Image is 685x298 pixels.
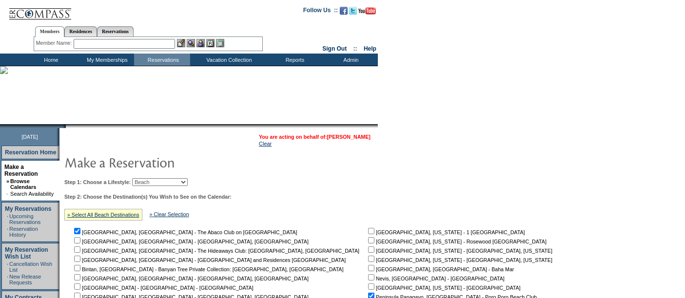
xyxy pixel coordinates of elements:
a: Make a Reservation [4,164,38,177]
div: Member Name: [36,39,74,47]
a: Members [35,26,65,37]
img: blank.gif [66,124,67,128]
a: Residences [64,26,97,37]
nobr: [GEOGRAPHIC_DATA], [US_STATE] - Rosewood [GEOGRAPHIC_DATA] [366,239,547,244]
a: » Select All Beach Destinations [67,212,139,218]
a: Reservation History [9,226,38,238]
nobr: [GEOGRAPHIC_DATA], [GEOGRAPHIC_DATA] - [GEOGRAPHIC_DATA] and Residences [GEOGRAPHIC_DATA] [72,257,346,263]
span: :: [353,45,357,52]
b: Step 1: Choose a Lifestyle: [64,179,131,185]
a: Reservations [97,26,134,37]
b: Step 2: Choose the Destination(s) You Wish to See on the Calendar: [64,194,232,200]
img: Reservations [206,39,215,47]
img: Become our fan on Facebook [340,7,348,15]
nobr: [GEOGRAPHIC_DATA], [GEOGRAPHIC_DATA] - [GEOGRAPHIC_DATA], [GEOGRAPHIC_DATA] [72,239,309,244]
img: Impersonate [196,39,205,47]
a: Cancellation Wish List [9,261,52,273]
a: [PERSON_NAME] [327,134,371,140]
a: Reservation Home [5,149,56,156]
nobr: [GEOGRAPHIC_DATA], [GEOGRAPHIC_DATA] - [GEOGRAPHIC_DATA], [GEOGRAPHIC_DATA] [72,276,309,281]
span: [DATE] [21,134,38,140]
td: Home [22,54,78,66]
img: b_edit.gif [177,39,185,47]
nobr: [GEOGRAPHIC_DATA], [US_STATE] - 1 [GEOGRAPHIC_DATA] [366,229,525,235]
td: · [6,191,9,197]
td: · [7,213,8,225]
nobr: [GEOGRAPHIC_DATA], [US_STATE] - [GEOGRAPHIC_DATA] [366,285,521,291]
nobr: [GEOGRAPHIC_DATA], [GEOGRAPHIC_DATA] - The Hideaways Club: [GEOGRAPHIC_DATA], [GEOGRAPHIC_DATA] [72,248,359,254]
td: My Memberships [78,54,134,66]
a: Become our fan on Facebook [340,10,348,16]
img: pgTtlMakeReservation.gif [64,152,259,172]
img: Follow us on Twitter [349,7,357,15]
td: Reservations [134,54,190,66]
a: Search Availability [10,191,54,197]
nobr: [GEOGRAPHIC_DATA], [GEOGRAPHIC_DATA] - The Abaco Club on [GEOGRAPHIC_DATA] [72,229,297,235]
nobr: [GEOGRAPHIC_DATA] - [GEOGRAPHIC_DATA] - [GEOGRAPHIC_DATA] [72,285,254,291]
img: promoShadowLeftCorner.gif [62,124,66,128]
b: » [6,178,9,184]
td: Follow Us :: [303,6,338,18]
a: Browse Calendars [10,178,36,190]
img: View [187,39,195,47]
a: » Clear Selection [150,211,189,217]
nobr: Nevis, [GEOGRAPHIC_DATA] - [GEOGRAPHIC_DATA] [366,276,505,281]
a: Follow us on Twitter [349,10,357,16]
a: My Reservations [5,205,51,212]
td: · [7,274,8,285]
td: · [7,226,8,238]
nobr: Bintan, [GEOGRAPHIC_DATA] - Banyan Tree Private Collection: [GEOGRAPHIC_DATA], [GEOGRAPHIC_DATA] [72,266,344,272]
a: Clear [259,141,272,147]
nobr: [GEOGRAPHIC_DATA], [US_STATE] - [GEOGRAPHIC_DATA], [US_STATE] [366,257,552,263]
a: My Reservation Wish List [5,246,48,260]
img: b_calculator.gif [216,39,224,47]
nobr: [GEOGRAPHIC_DATA], [GEOGRAPHIC_DATA] - Baha Mar [366,266,514,272]
a: Sign Out [322,45,347,52]
a: Subscribe to our YouTube Channel [358,10,376,16]
td: Reports [266,54,322,66]
td: Vacation Collection [190,54,266,66]
a: Help [364,45,376,52]
a: New Release Requests [9,274,41,285]
a: Upcoming Reservations [9,213,40,225]
span: You are acting on behalf of: [259,134,371,140]
td: Admin [322,54,378,66]
td: · [7,261,8,273]
img: Subscribe to our YouTube Channel [358,7,376,15]
nobr: [GEOGRAPHIC_DATA], [US_STATE] - [GEOGRAPHIC_DATA], [US_STATE] [366,248,552,254]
